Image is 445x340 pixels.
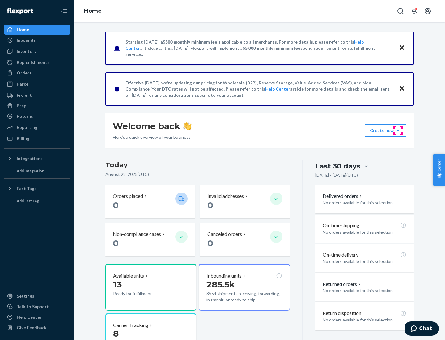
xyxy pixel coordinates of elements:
span: 0 [113,200,119,210]
p: Starting [DATE], a is applicable to all merchants. For more details, please refer to this article... [125,39,393,57]
a: Settings [4,291,70,301]
span: 285.5k [206,279,235,290]
button: Returned orders [323,281,362,288]
button: Inbounding units285.5k8554 shipments receiving, forwarding, in transit, or ready to ship [199,264,290,311]
div: Help Center [17,314,42,320]
p: On-time delivery [323,251,358,258]
button: Talk to Support [4,302,70,312]
h3: Today [105,160,290,170]
ol: breadcrumbs [79,2,107,20]
p: Carrier Tracking [113,322,148,329]
a: Inbounds [4,35,70,45]
button: Close [398,44,406,53]
span: 0 [207,238,213,249]
div: Last 30 days [315,161,360,171]
button: Close [398,84,406,93]
p: Invalid addresses [207,193,244,200]
a: Reporting [4,122,70,132]
span: 0 [207,200,213,210]
div: Talk to Support [17,304,49,310]
div: Orders [17,70,32,76]
img: Flexport logo [7,8,33,14]
div: Freight [17,92,32,98]
div: Settings [17,293,34,299]
button: Help Center [433,154,445,186]
a: Prep [4,101,70,111]
a: Home [84,7,102,14]
span: $500 monthly minimum fee [163,39,217,45]
iframe: Opens a widget where you can chat to one of our agents [405,321,439,337]
button: Delivered orders [323,193,363,200]
button: Open notifications [408,5,420,17]
p: Ready for fulfillment [113,291,170,297]
span: $5,000 monthly minimum fee [243,45,300,51]
p: August 22, 2025 ( UTC ) [105,171,290,177]
a: Replenishments [4,57,70,67]
button: Orders placed 0 [105,185,195,218]
p: Orders placed [113,193,143,200]
a: Parcel [4,79,70,89]
div: Add Integration [17,168,44,173]
p: No orders available for this selection [323,200,406,206]
div: Inventory [17,48,36,54]
a: Inventory [4,46,70,56]
a: Freight [4,90,70,100]
p: Return disposition [323,310,361,317]
button: Invalid addresses 0 [200,185,290,218]
div: Integrations [17,155,43,162]
a: Returns [4,111,70,121]
div: Give Feedback [17,325,47,331]
h1: Welcome back [113,121,192,132]
div: Returns [17,113,33,119]
div: Reporting [17,124,37,130]
p: Inbounding units [206,272,242,279]
button: Fast Tags [4,184,70,193]
button: Open Search Box [394,5,407,17]
p: [DATE] - [DATE] ( UTC ) [315,172,358,178]
div: Add Fast Tag [17,198,39,203]
a: Help Center [265,86,290,91]
button: Open account menu [422,5,434,17]
p: No orders available for this selection [323,258,406,265]
div: Fast Tags [17,185,36,192]
div: Billing [17,135,29,142]
a: Home [4,25,70,35]
span: 0 [113,238,119,249]
p: Non-compliance cases [113,231,161,238]
a: Orders [4,68,70,78]
a: Help Center [4,312,70,322]
p: On-time shipping [323,222,359,229]
a: Add Integration [4,166,70,176]
img: hand-wave emoji [183,122,192,130]
p: Available units [113,272,144,279]
button: Integrations [4,154,70,164]
div: Inbounds [17,37,36,43]
button: Non-compliance cases 0 [105,223,195,256]
a: Billing [4,134,70,143]
div: Replenishments [17,59,49,66]
p: No orders available for this selection [323,229,406,235]
p: Here’s a quick overview of your business [113,134,192,140]
button: Create new [365,124,406,137]
button: Available units13Ready for fulfillment [105,264,196,311]
div: Parcel [17,81,30,87]
p: No orders available for this selection [323,317,406,323]
button: Canceled orders 0 [200,223,290,256]
span: 13 [113,279,122,290]
span: 8 [113,328,119,339]
p: Effective [DATE], we're updating our pricing for Wholesale (B2B), Reserve Storage, Value-Added Se... [125,80,393,98]
a: Add Fast Tag [4,196,70,206]
p: 8554 shipments receiving, forwarding, in transit, or ready to ship [206,291,282,303]
button: Give Feedback [4,323,70,333]
p: No orders available for this selection [323,287,406,294]
div: Prep [17,103,26,109]
div: Home [17,27,29,33]
button: Close Navigation [58,5,70,17]
p: Canceled orders [207,231,242,238]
